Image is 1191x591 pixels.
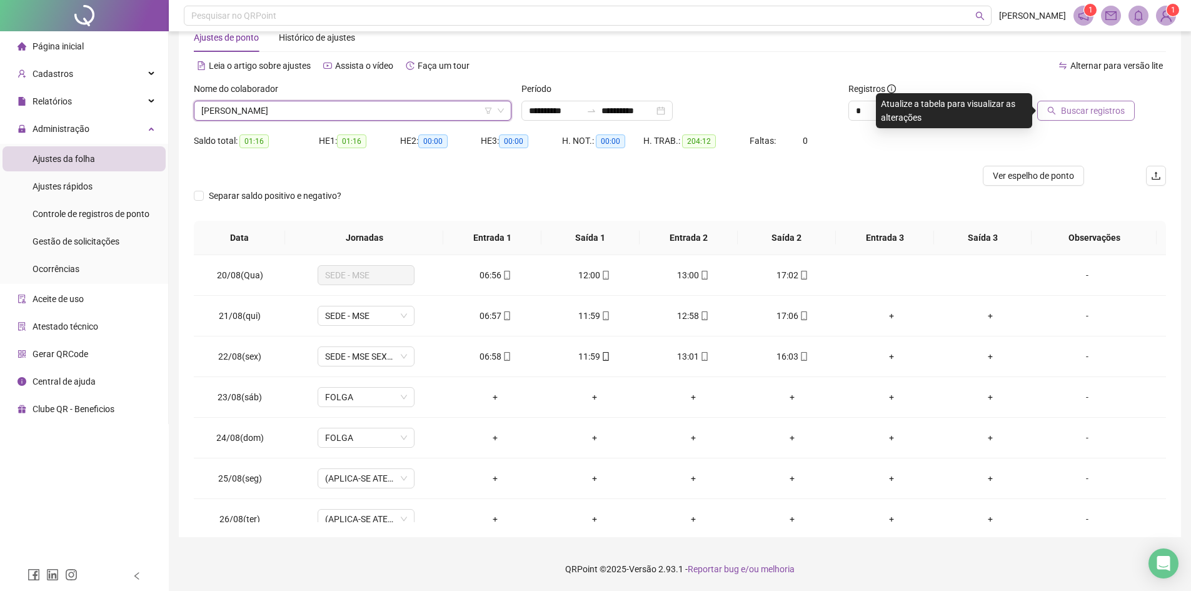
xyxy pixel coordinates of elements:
div: + [951,472,1030,485]
div: 13:01 [654,350,733,363]
span: Cadastros [33,69,73,79]
label: Período [521,82,560,96]
span: Alternar para versão lite [1070,61,1163,71]
span: mobile [798,271,808,280]
span: mobile [501,271,511,280]
div: 11:59 [555,350,633,363]
div: HE 3: [481,134,562,148]
span: file-text [197,61,206,70]
span: user-add [18,69,26,78]
div: + [654,472,733,485]
span: SEDE - MSE [325,266,407,285]
span: search [975,11,985,21]
span: mobile [501,352,511,361]
span: Gestão de solicitações [33,236,119,246]
span: Reportar bug e/ou melhoria [688,564,795,574]
span: Registros [848,82,896,96]
div: + [456,431,535,445]
div: H. NOT.: [562,134,643,148]
span: 00:00 [596,134,625,148]
span: Central de ajuda [33,376,96,386]
th: Entrada 1 [443,221,541,255]
div: + [555,472,633,485]
span: upload [1151,171,1161,181]
span: Página inicial [33,41,84,51]
div: + [456,512,535,526]
span: mobile [798,311,808,320]
div: + [951,390,1030,404]
span: audit [18,295,26,303]
img: 91031 [1157,6,1175,25]
div: + [456,390,535,404]
span: mobile [699,271,709,280]
div: HE 2: [400,134,481,148]
span: mobile [798,352,808,361]
span: 13:00 [677,270,699,280]
span: (APLICA-SE ATESTADO) [325,510,407,528]
span: youtube [323,61,332,70]
div: + [951,309,1030,323]
span: Atestado técnico [33,321,98,331]
div: + [456,472,535,485]
span: 0 [803,136,808,146]
span: swap [1058,61,1067,70]
sup: Atualize o seu contato no menu Meus Dados [1167,4,1179,16]
span: mobile [699,311,709,320]
label: Nome do colaborador [194,82,286,96]
div: + [753,472,832,485]
div: + [555,431,633,445]
span: Histórico de ajustes [279,33,355,43]
div: HE 1: [319,134,400,148]
button: Buscar registros [1037,101,1135,121]
span: FOLGA [325,388,407,407]
span: filter [485,107,492,114]
div: 06:58 [456,350,535,363]
footer: QRPoint © 2025 - 2.93.1 - [169,547,1191,591]
th: Observações [1032,221,1157,255]
span: FOLGA [325,428,407,447]
span: 26/08(ter) [219,514,260,524]
span: Observações [1042,231,1147,245]
div: 16:03 [753,350,832,363]
div: + [852,512,931,526]
div: - [1050,390,1124,404]
th: Entrada 3 [836,221,934,255]
button: Ver espelho de ponto [983,166,1084,186]
span: Relatórios [33,96,72,106]
div: + [753,512,832,526]
span: Separar saldo positivo e negativo? [204,189,346,203]
div: + [951,512,1030,526]
span: Gerar QRCode [33,349,88,359]
span: 1 [1088,6,1093,14]
span: 12:00 [578,270,600,280]
span: linkedin [46,568,59,581]
span: 24/08(dom) [216,433,264,443]
span: swap-right [586,106,596,116]
div: Open Intercom Messenger [1148,548,1178,578]
div: 06:57 [456,309,535,323]
span: history [406,61,415,70]
span: info-circle [887,84,896,93]
span: Faltas: [750,136,778,146]
th: Data [194,221,285,255]
div: + [852,350,931,363]
th: Saída 1 [541,221,640,255]
span: 22/08(sex) [218,351,261,361]
span: Faça um tour [418,61,470,71]
div: - [1050,431,1124,445]
div: + [654,431,733,445]
th: Entrada 2 [640,221,738,255]
div: + [654,390,733,404]
div: 12:58 [654,309,733,323]
span: 204:12 [682,134,716,148]
span: to [586,106,596,116]
span: 00:00 [418,134,448,148]
div: - [1050,512,1124,526]
span: 1 [1171,6,1175,14]
span: lock [18,124,26,133]
span: Ajustes da folha [33,154,95,164]
th: Jornadas [285,221,443,255]
span: 01:16 [337,134,366,148]
th: Saída 2 [738,221,836,255]
span: mobile [600,271,610,280]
